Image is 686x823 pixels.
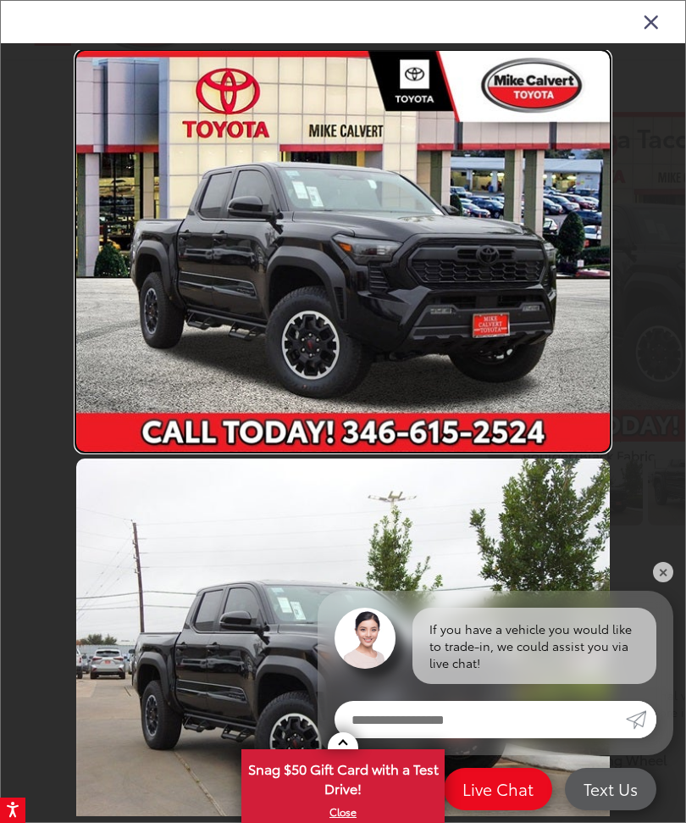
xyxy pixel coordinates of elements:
[575,778,646,799] span: Text Us
[444,768,552,810] a: Live Chat
[626,701,656,738] a: Submit
[243,751,443,803] span: Snag $50 Gift Card with a Test Drive!
[412,608,656,684] div: If you have a vehicle you would like to trade-in, we could assist you via live chat!
[643,10,660,32] i: Close gallery
[454,778,542,799] span: Live Chat
[565,768,656,810] a: Text Us
[335,701,626,738] input: Enter your message
[335,608,396,669] img: Agent profile photo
